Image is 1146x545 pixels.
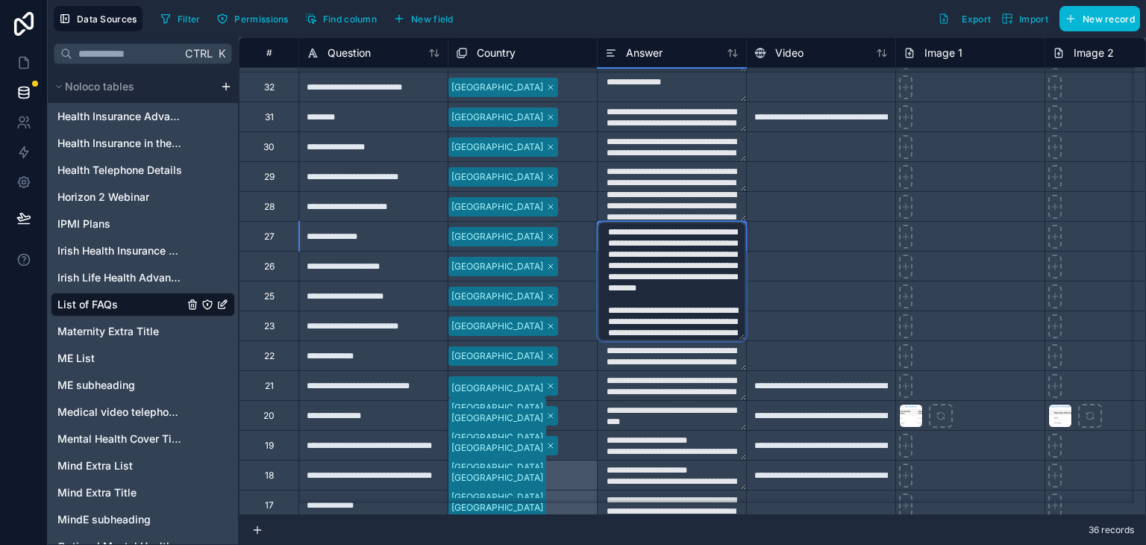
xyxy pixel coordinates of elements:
[933,6,996,31] button: Export
[451,230,543,243] div: [GEOGRAPHIC_DATA]
[451,170,543,184] div: [GEOGRAPHIC_DATA]
[300,7,382,30] button: Find column
[962,13,991,25] span: Export
[264,290,275,302] div: 25
[411,13,454,25] span: New field
[323,13,377,25] span: Find column
[328,46,371,60] span: Question
[388,7,459,30] button: New field
[1083,13,1135,25] span: New record
[154,7,206,30] button: Filter
[1074,46,1114,60] span: Image 2
[451,381,543,395] div: [GEOGRAPHIC_DATA]
[264,350,275,362] div: 22
[451,110,543,124] div: [GEOGRAPHIC_DATA]
[451,490,543,504] div: [GEOGRAPHIC_DATA]
[216,49,227,59] span: K
[265,470,274,482] div: 18
[77,13,137,25] span: Data Sources
[451,471,543,485] div: [GEOGRAPHIC_DATA]
[264,261,275,272] div: 26
[264,171,275,183] div: 29
[1053,6,1140,31] a: New record
[265,380,274,392] div: 21
[451,431,543,444] div: [GEOGRAPHIC_DATA]
[265,111,274,123] div: 31
[211,7,299,30] a: Permissions
[451,441,543,455] div: [GEOGRAPHIC_DATA]
[1019,13,1048,25] span: Import
[996,6,1053,31] button: Import
[451,140,543,154] div: [GEOGRAPHIC_DATA]
[263,410,275,422] div: 20
[263,141,275,153] div: 30
[54,6,143,31] button: Data Sources
[451,501,543,514] div: [GEOGRAPHIC_DATA]
[1089,524,1134,536] span: 36 records
[451,401,543,414] div: [GEOGRAPHIC_DATA]
[264,81,275,93] div: 32
[477,46,516,60] span: Country
[451,461,543,474] div: [GEOGRAPHIC_DATA]
[178,13,201,25] span: Filter
[451,290,543,303] div: [GEOGRAPHIC_DATA]
[451,320,543,333] div: [GEOGRAPHIC_DATA]
[924,46,962,60] span: Image 1
[451,81,543,94] div: [GEOGRAPHIC_DATA]
[184,44,214,63] span: Ctrl
[451,260,543,273] div: [GEOGRAPHIC_DATA]
[265,440,274,452] div: 19
[775,46,804,60] span: Video
[451,411,543,425] div: [GEOGRAPHIC_DATA]
[451,349,543,363] div: [GEOGRAPHIC_DATA]
[264,231,275,243] div: 27
[211,7,293,30] button: Permissions
[251,47,287,58] div: #
[265,499,274,511] div: 17
[1059,6,1140,31] button: New record
[264,201,275,213] div: 28
[234,13,288,25] span: Permissions
[626,46,663,60] span: Answer
[451,200,543,214] div: [GEOGRAPHIC_DATA]
[264,320,275,332] div: 23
